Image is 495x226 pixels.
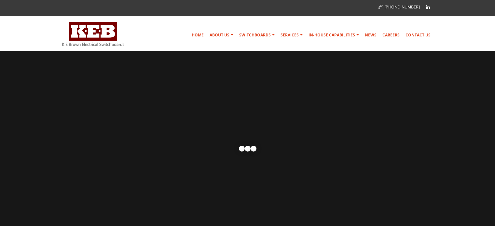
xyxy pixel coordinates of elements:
[423,2,433,12] a: Linkedin
[189,29,206,42] a: Home
[306,29,362,42] a: In-house Capabilities
[403,29,433,42] a: Contact Us
[237,29,277,42] a: Switchboards
[378,4,420,10] a: [PHONE_NUMBER]
[278,29,305,42] a: Services
[207,29,236,42] a: About Us
[362,29,379,42] a: News
[62,22,124,46] img: K E Brown Electrical Switchboards
[380,29,402,42] a: Careers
